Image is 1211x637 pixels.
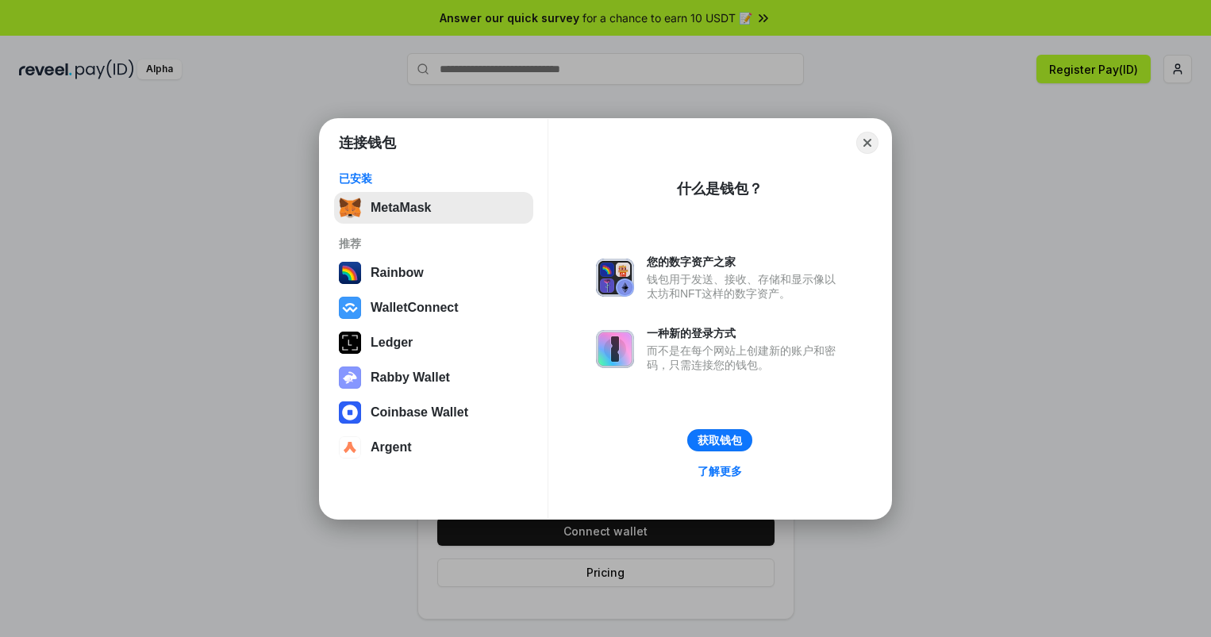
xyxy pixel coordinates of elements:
div: 您的数字资产之家 [647,255,844,269]
div: Rainbow [371,266,424,280]
img: svg+xml,%3Csvg%20fill%3D%22none%22%20height%3D%2233%22%20viewBox%3D%220%200%2035%2033%22%20width%... [339,197,361,219]
div: 了解更多 [698,464,742,478]
div: 已安装 [339,171,529,186]
button: Ledger [334,327,533,359]
div: 获取钱包 [698,433,742,447]
button: Coinbase Wallet [334,397,533,428]
button: WalletConnect [334,292,533,324]
a: 了解更多 [688,461,752,482]
div: Argent [371,440,412,455]
div: 而不是在每个网站上创建新的账户和密码，只需连接您的钱包。 [647,343,844,372]
img: svg+xml,%3Csvg%20width%3D%22120%22%20height%3D%22120%22%20viewBox%3D%220%200%20120%20120%22%20fil... [339,262,361,284]
button: Rainbow [334,257,533,289]
div: 钱包用于发送、接收、存储和显示像以太坊和NFT这样的数字资产。 [647,272,844,301]
button: Argent [334,432,533,463]
img: svg+xml,%3Csvg%20width%3D%2228%22%20height%3D%2228%22%20viewBox%3D%220%200%2028%2028%22%20fill%3D... [339,436,361,459]
img: svg+xml,%3Csvg%20xmlns%3D%22http%3A%2F%2Fwww.w3.org%2F2000%2Fsvg%22%20fill%3D%22none%22%20viewBox... [339,366,361,389]
img: svg+xml,%3Csvg%20xmlns%3D%22http%3A%2F%2Fwww.w3.org%2F2000%2Fsvg%22%20width%3D%2228%22%20height%3... [339,332,361,354]
button: MetaMask [334,192,533,224]
div: MetaMask [371,201,431,215]
img: svg+xml,%3Csvg%20xmlns%3D%22http%3A%2F%2Fwww.w3.org%2F2000%2Fsvg%22%20fill%3D%22none%22%20viewBox... [596,330,634,368]
div: Coinbase Wallet [371,405,468,420]
div: Rabby Wallet [371,370,450,385]
div: WalletConnect [371,301,459,315]
h1: 连接钱包 [339,133,396,152]
div: 什么是钱包？ [677,179,763,198]
img: svg+xml,%3Csvg%20xmlns%3D%22http%3A%2F%2Fwww.w3.org%2F2000%2Fsvg%22%20fill%3D%22none%22%20viewBox... [596,259,634,297]
div: 一种新的登录方式 [647,326,844,340]
button: Close [856,132,878,154]
div: 推荐 [339,236,529,251]
img: svg+xml,%3Csvg%20width%3D%2228%22%20height%3D%2228%22%20viewBox%3D%220%200%2028%2028%22%20fill%3D... [339,297,361,319]
button: 获取钱包 [687,429,752,451]
img: svg+xml,%3Csvg%20width%3D%2228%22%20height%3D%2228%22%20viewBox%3D%220%200%2028%2028%22%20fill%3D... [339,401,361,424]
button: Rabby Wallet [334,362,533,393]
div: Ledger [371,336,413,350]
